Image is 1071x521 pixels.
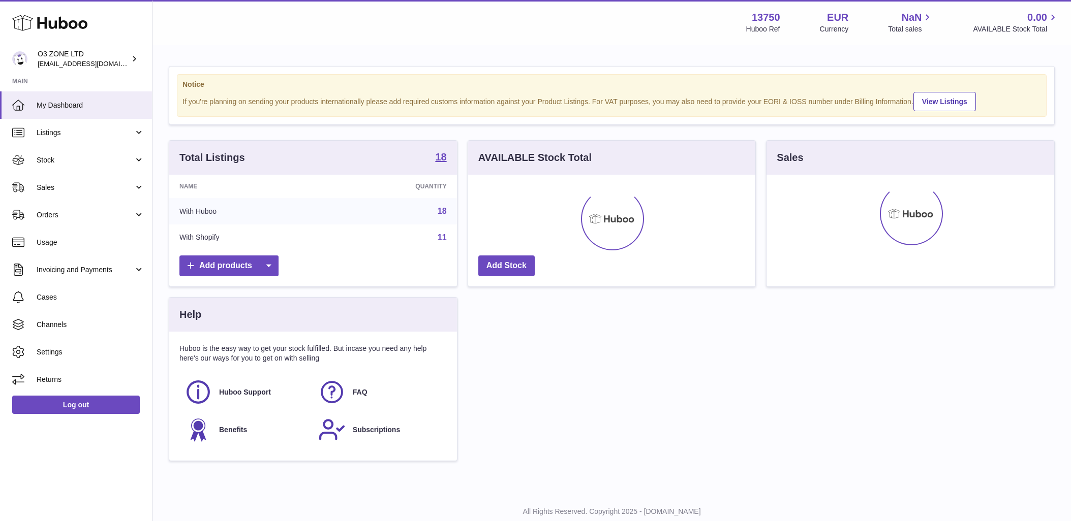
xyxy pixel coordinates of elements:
[37,155,134,165] span: Stock
[37,320,144,330] span: Channels
[913,92,976,111] a: View Listings
[179,151,245,165] h3: Total Listings
[318,378,442,406] a: FAQ
[888,24,933,34] span: Total sales
[37,101,144,110] span: My Dashboard
[973,24,1059,34] span: AVAILABLE Stock Total
[901,11,922,24] span: NaN
[37,347,144,357] span: Settings
[182,80,1041,89] strong: Notice
[888,11,933,34] a: NaN Total sales
[752,11,780,24] strong: 13750
[37,238,144,247] span: Usage
[478,255,535,276] a: Add Stock
[37,183,134,192] span: Sales
[219,387,271,397] span: Huboo Support
[973,11,1059,34] a: 0.00 AVAILABLE Stock Total
[353,387,368,397] span: FAQ
[438,233,447,242] a: 11
[12,396,140,414] a: Log out
[37,375,144,384] span: Returns
[219,425,247,435] span: Benefits
[37,210,134,220] span: Orders
[179,308,201,321] h3: Help
[38,59,149,68] span: [EMAIL_ADDRESS][DOMAIN_NAME]
[185,378,308,406] a: Huboo Support
[169,224,324,251] td: With Shopify
[179,255,279,276] a: Add products
[746,24,780,34] div: Huboo Ref
[435,152,446,164] a: 18
[324,175,457,198] th: Quantity
[37,265,134,275] span: Invoicing and Payments
[435,152,446,162] strong: 18
[1027,11,1047,24] span: 0.00
[777,151,803,165] h3: Sales
[353,425,400,435] span: Subscriptions
[438,207,447,215] a: 18
[12,51,27,67] img: hello@o3zoneltd.co.uk
[37,292,144,302] span: Cases
[169,198,324,224] td: With Huboo
[37,128,134,138] span: Listings
[185,416,308,443] a: Benefits
[478,151,592,165] h3: AVAILABLE Stock Total
[38,49,129,69] div: O3 ZONE LTD
[820,24,849,34] div: Currency
[318,416,442,443] a: Subscriptions
[179,344,447,363] p: Huboo is the easy way to get your stock fulfilled. But incase you need any help here's our ways f...
[161,507,1063,516] p: All Rights Reserved. Copyright 2025 - [DOMAIN_NAME]
[182,90,1041,111] div: If you're planning on sending your products internationally please add required customs informati...
[169,175,324,198] th: Name
[827,11,848,24] strong: EUR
